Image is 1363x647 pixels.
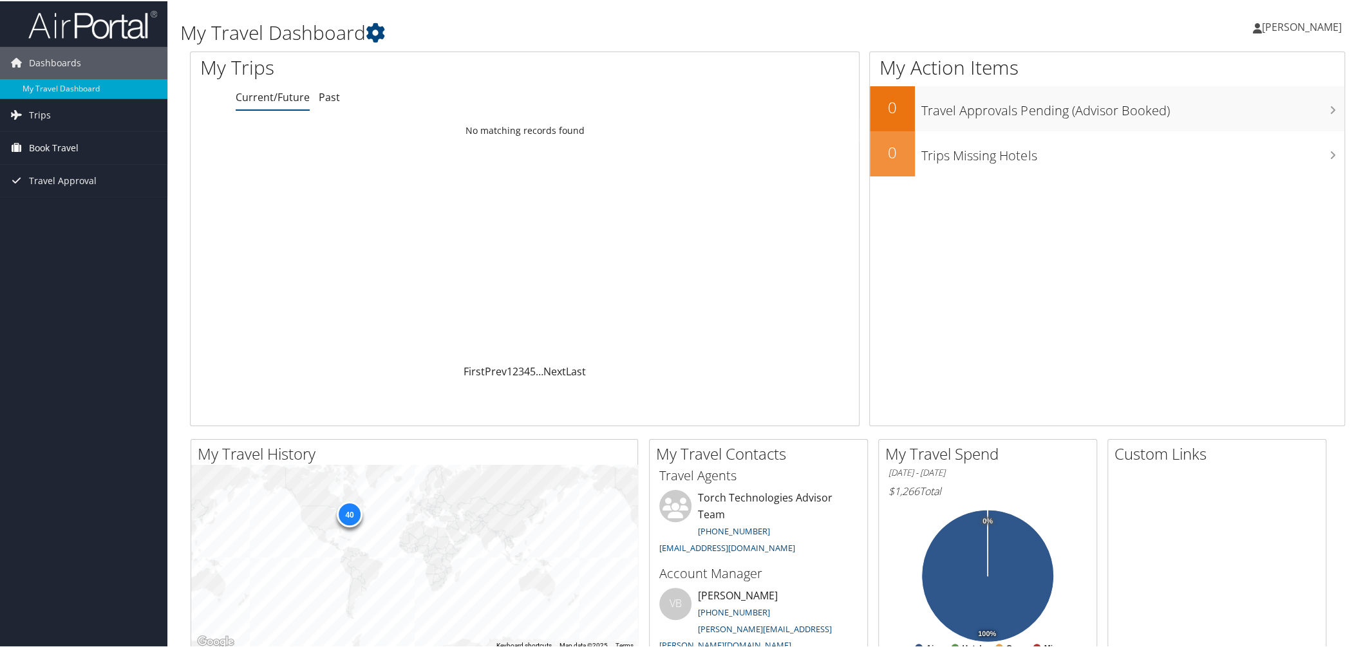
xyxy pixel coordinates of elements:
[180,18,963,45] h1: My Travel Dashboard
[524,363,530,377] a: 4
[921,139,1344,164] h3: Trips Missing Hotels
[888,483,919,497] span: $1,266
[885,442,1096,464] h2: My Travel Spend
[870,95,915,117] h2: 0
[659,563,858,581] h3: Account Manager
[512,363,518,377] a: 2
[870,140,915,162] h2: 0
[656,442,867,464] h2: My Travel Contacts
[28,8,157,39] img: airportal-logo.png
[659,465,858,483] h3: Travel Agents
[198,442,637,464] h2: My Travel History
[1253,6,1355,45] a: [PERSON_NAME]
[921,94,1344,118] h3: Travel Approvals Pending (Advisor Booked)
[518,363,524,377] a: 3
[29,131,79,163] span: Book Travel
[982,516,993,524] tspan: 0%
[536,363,543,377] span: …
[543,363,566,377] a: Next
[319,89,340,103] a: Past
[29,98,51,130] span: Trips
[485,363,507,377] a: Prev
[659,586,691,619] div: VB
[29,46,81,78] span: Dashboards
[870,85,1344,130] a: 0Travel Approvals Pending (Advisor Booked)
[236,89,310,103] a: Current/Future
[337,500,362,526] div: 40
[200,53,571,80] h1: My Trips
[191,118,859,141] td: No matching records found
[870,130,1344,175] a: 0Trips Missing Hotels
[507,363,512,377] a: 1
[978,629,996,637] tspan: 100%
[566,363,586,377] a: Last
[698,605,770,617] a: [PHONE_NUMBER]
[1262,19,1342,33] span: [PERSON_NAME]
[29,164,97,196] span: Travel Approval
[1114,442,1326,464] h2: Custom Links
[698,524,770,536] a: [PHONE_NUMBER]
[530,363,536,377] a: 5
[870,53,1344,80] h1: My Action Items
[888,483,1087,497] h6: Total
[464,363,485,377] a: First
[888,465,1087,478] h6: [DATE] - [DATE]
[653,489,864,558] li: Torch Technologies Advisor Team
[659,541,795,552] a: [EMAIL_ADDRESS][DOMAIN_NAME]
